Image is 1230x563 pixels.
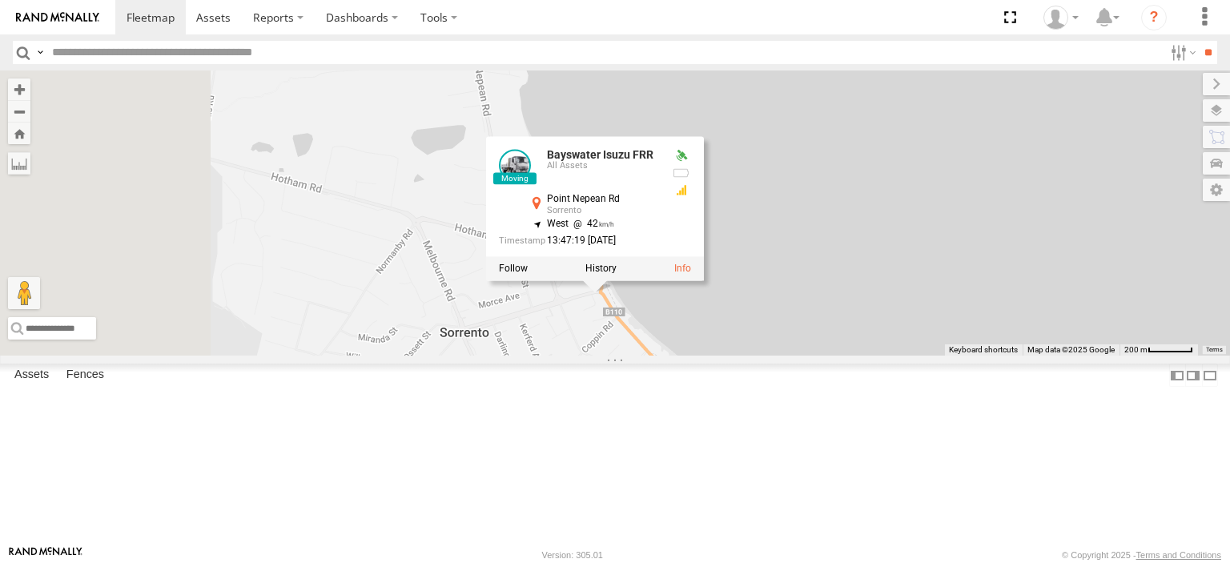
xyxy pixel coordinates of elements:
label: Map Settings [1203,179,1230,201]
div: GSM Signal = 3 [672,184,691,197]
div: Version: 305.01 [542,550,603,560]
button: Map Scale: 200 m per 53 pixels [1119,344,1198,356]
label: Realtime tracking of Asset [499,263,528,274]
button: Zoom in [8,78,30,100]
span: West [547,219,569,230]
a: View Asset Details [674,263,691,274]
a: Bayswater Isuzu FRR [547,149,653,162]
div: © Copyright 2025 - [1062,550,1221,560]
label: Fences [58,364,112,387]
label: Measure [8,152,30,175]
span: Map data ©2025 Google [1027,345,1115,354]
button: Drag Pegman onto the map to open Street View [8,277,40,309]
div: Valid GPS Fix [672,150,691,163]
div: Point Nepean Rd [547,195,659,205]
span: 42 [569,219,614,230]
label: Dock Summary Table to the Right [1185,364,1201,387]
label: Search Filter Options [1164,41,1199,64]
button: Keyboard shortcuts [949,344,1018,356]
label: Hide Summary Table [1202,364,1218,387]
button: Zoom out [8,100,30,123]
div: Date/time of location update [499,236,659,247]
i: ? [1141,5,1167,30]
a: Visit our Website [9,547,82,563]
div: Sorrento [547,207,659,216]
img: rand-logo.svg [16,12,99,23]
button: Zoom Home [8,123,30,144]
a: View Asset Details [499,150,531,182]
label: View Asset History [585,263,617,274]
label: Search Query [34,41,46,64]
div: No battery health information received from this device. [672,167,691,179]
a: Terms [1206,346,1223,352]
label: Dock Summary Table to the Left [1169,364,1185,387]
span: 200 m [1124,345,1148,354]
label: Assets [6,364,57,387]
div: All Assets [547,162,659,171]
div: Shaun Desmond [1038,6,1084,30]
a: Terms and Conditions [1136,550,1221,560]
